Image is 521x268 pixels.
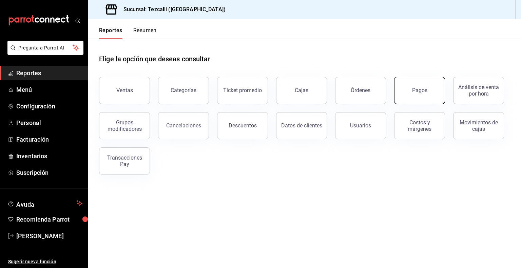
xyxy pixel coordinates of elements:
div: Cajas [295,87,308,94]
button: open_drawer_menu [75,18,80,23]
span: Menú [16,85,82,94]
button: Pagos [394,77,445,104]
div: Transacciones Pay [103,154,146,167]
div: Usuarios [350,122,371,129]
button: Reportes [99,27,122,39]
div: Grupos modificadores [103,119,146,132]
div: Descuentos [229,122,257,129]
div: Ventas [116,87,133,94]
button: Pregunta a Parrot AI [7,41,83,55]
button: Ticket promedio [217,77,268,104]
button: Costos y márgenes [394,112,445,139]
button: Categorías [158,77,209,104]
a: Pregunta a Parrot AI [5,49,83,56]
button: Análisis de venta por hora [453,77,504,104]
span: Ayuda [16,199,74,207]
span: Reportes [16,68,82,78]
button: Cajas [276,77,327,104]
div: Órdenes [351,87,370,94]
button: Órdenes [335,77,386,104]
span: Sugerir nueva función [8,258,82,265]
div: Ticket promedio [223,87,262,94]
button: Resumen [133,27,157,39]
div: Análisis de venta por hora [458,84,500,97]
button: Descuentos [217,112,268,139]
div: Movimientos de cajas [458,119,500,132]
span: Suscripción [16,168,82,177]
span: Facturación [16,135,82,144]
span: [PERSON_NAME] [16,231,82,241]
button: Usuarios [335,112,386,139]
div: Pagos [412,87,427,94]
button: Grupos modificadores [99,112,150,139]
button: Ventas [99,77,150,104]
button: Datos de clientes [276,112,327,139]
h1: Elige la opción que deseas consultar [99,54,210,64]
div: Cancelaciones [166,122,201,129]
button: Transacciones Pay [99,147,150,174]
div: navigation tabs [99,27,157,39]
span: Pregunta a Parrot AI [18,44,73,51]
div: Categorías [171,87,196,94]
div: Costos y márgenes [399,119,441,132]
div: Datos de clientes [281,122,322,129]
span: Personal [16,118,82,127]
h3: Sucursal: Tezcalli ([GEOGRAPHIC_DATA]) [118,5,226,14]
button: Movimientos de cajas [453,112,504,139]
span: Inventarios [16,151,82,161]
span: Configuración [16,102,82,111]
span: Recomienda Parrot [16,215,82,224]
button: Cancelaciones [158,112,209,139]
